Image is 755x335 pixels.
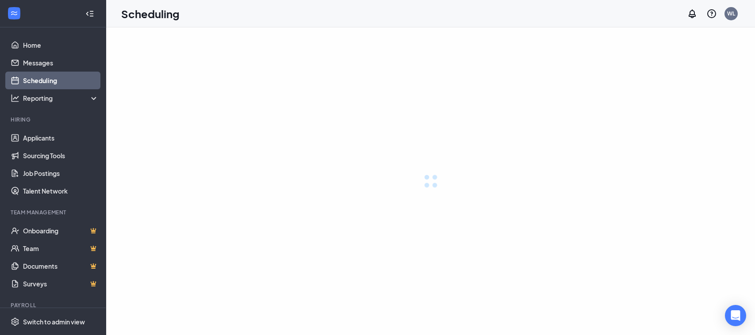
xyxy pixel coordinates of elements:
div: Hiring [11,116,97,123]
a: TeamCrown [23,240,99,257]
div: WL [727,10,735,17]
a: DocumentsCrown [23,257,99,275]
div: Payroll [11,301,97,309]
svg: Collapse [85,9,94,18]
a: OnboardingCrown [23,222,99,240]
a: SurveysCrown [23,275,99,293]
a: Job Postings [23,164,99,182]
a: Talent Network [23,182,99,200]
div: Team Management [11,209,97,216]
a: Sourcing Tools [23,147,99,164]
svg: QuestionInfo [706,8,717,19]
div: Open Intercom Messenger [725,305,746,326]
a: Home [23,36,99,54]
svg: Analysis [11,94,19,103]
svg: WorkstreamLogo [10,9,19,18]
a: Messages [23,54,99,72]
div: Reporting [23,94,99,103]
a: Scheduling [23,72,99,89]
svg: Notifications [687,8,698,19]
svg: Settings [11,317,19,326]
h1: Scheduling [121,6,180,21]
div: Switch to admin view [23,317,85,326]
a: Applicants [23,129,99,147]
